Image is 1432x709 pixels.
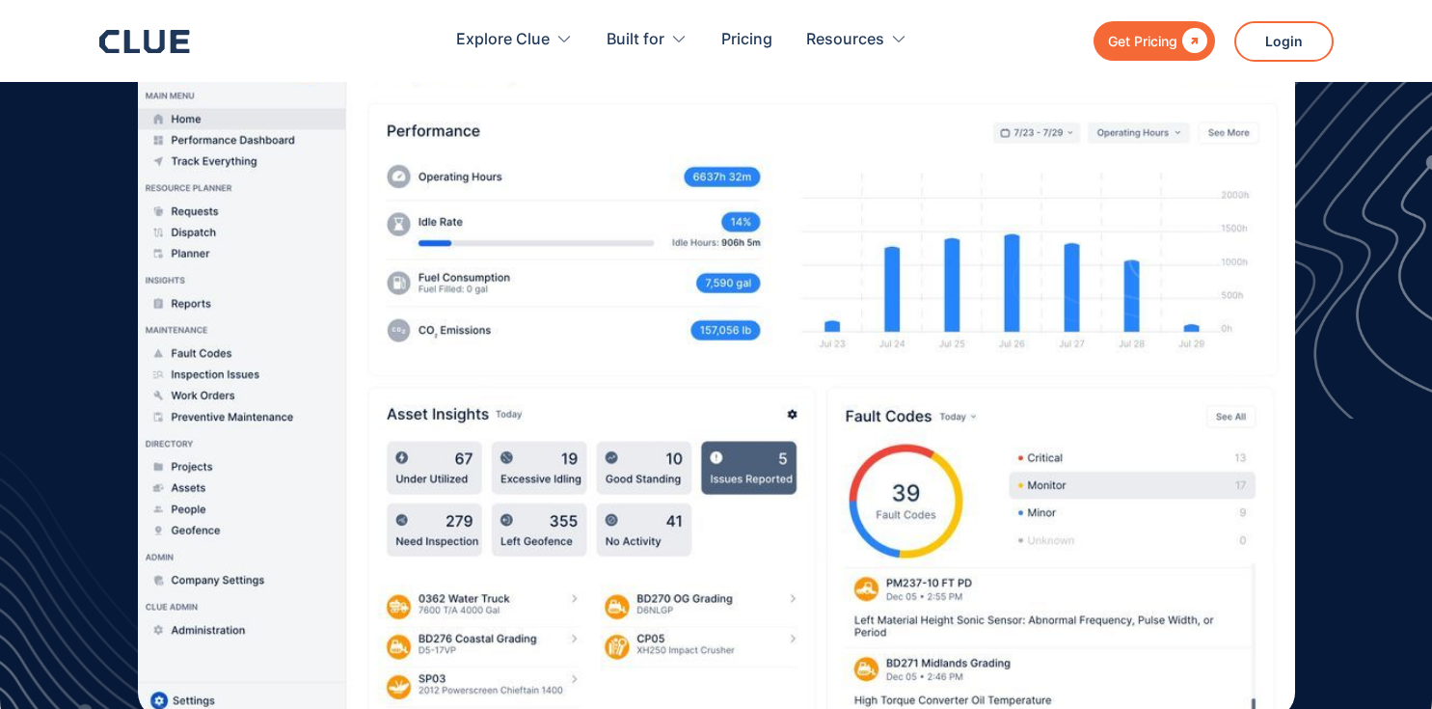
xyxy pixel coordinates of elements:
[806,10,907,70] div: Resources
[721,10,772,70] a: Pricing
[806,10,884,70] div: Resources
[1085,439,1432,709] iframe: Chat Widget
[456,10,550,70] div: Explore Clue
[1094,21,1215,61] a: Get Pricing
[607,10,664,70] div: Built for
[1234,21,1334,62] a: Login
[1108,29,1177,53] div: Get Pricing
[1177,29,1207,53] div: 
[607,10,688,70] div: Built for
[456,10,573,70] div: Explore Clue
